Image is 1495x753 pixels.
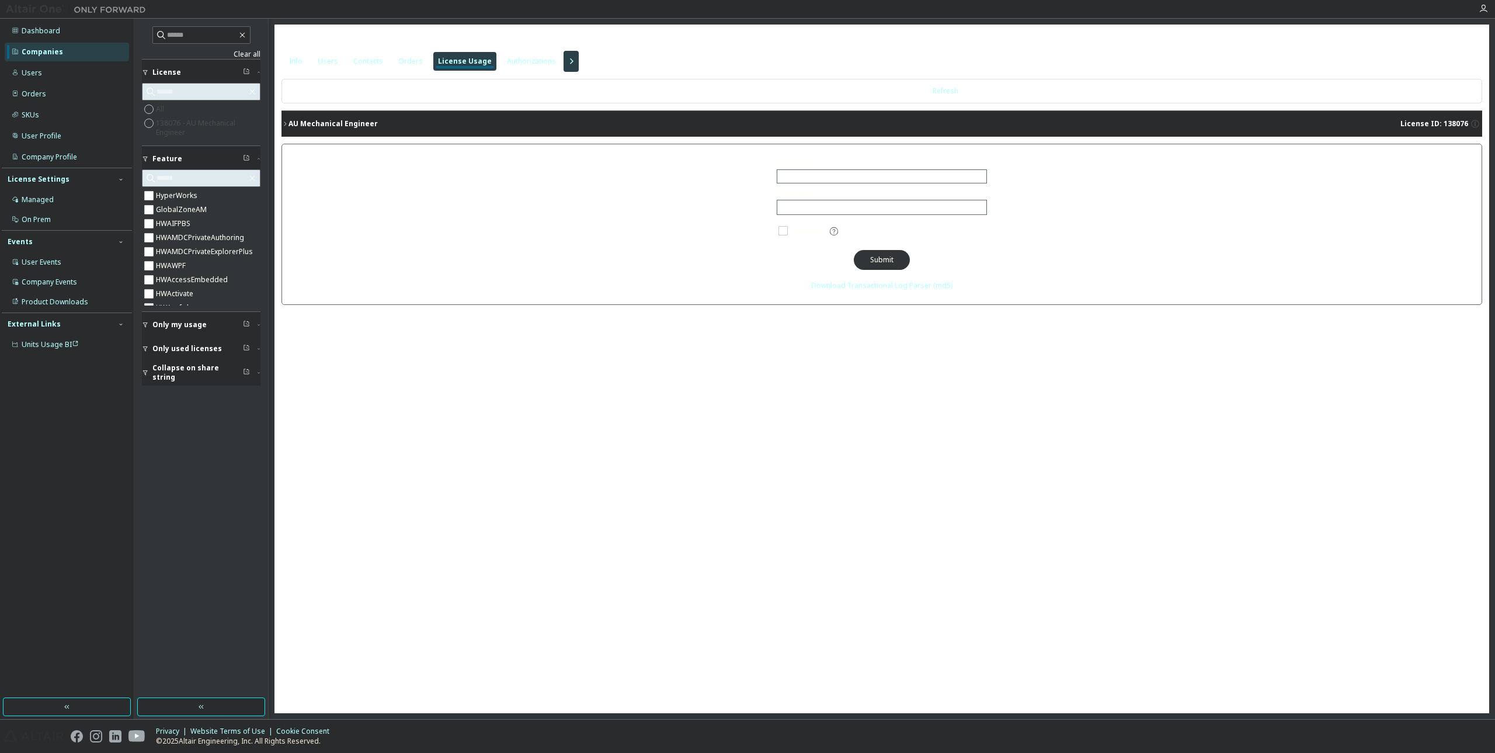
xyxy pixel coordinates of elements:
[777,200,986,214] div: Click to select
[281,32,469,48] span: Webasto Roof Systems Inc - 1833
[438,57,492,66] div: License Usage
[152,363,243,382] span: Collapse on share string
[22,89,46,99] div: Orders
[142,60,260,85] button: License
[243,320,250,329] span: Clear filter
[22,258,61,267] div: User Events
[243,68,250,77] span: Clear filter
[6,4,152,15] img: Altair One
[142,336,260,362] button: Only used licenses
[811,280,931,290] a: Download Transactional Log Parser
[22,297,88,307] div: Product Downloads
[854,250,910,270] button: Submit
[933,86,958,96] a: Refresh
[777,158,987,168] label: Licence ID
[156,203,209,217] label: GlobalZoneAM
[90,730,102,742] img: instagram.svg
[142,360,260,386] button: Collapse on share string
[318,57,338,66] div: Users
[128,730,145,742] img: youtube.svg
[780,203,825,212] div: Click to select
[152,68,181,77] span: License
[22,339,79,349] span: Units Usage BI
[8,237,33,247] div: Events
[22,26,60,36] div: Dashboard
[243,368,250,377] span: Clear filter
[156,102,166,116] label: All
[276,727,336,736] div: Cookie Consent
[288,119,378,129] div: AU Mechanical Engineer
[22,47,63,57] div: Companies
[156,727,190,736] div: Privacy
[8,175,69,184] div: License Settings
[190,727,276,736] div: Website Terms of Use
[790,227,826,236] span: Parse logs
[281,79,1482,103] div: Last updated at: [DATE] 10:28 AM CDT
[156,245,255,259] label: HWAMDCPrivateExplorerPlus
[22,110,39,120] div: SKUs
[156,736,336,746] p: © 2025 Altair Engineering, Inc. All Rights Reserved.
[22,215,51,224] div: On Prem
[142,50,260,59] a: Clear all
[152,154,182,164] span: Feature
[156,189,200,203] label: HyperWorks
[156,116,260,140] label: 138076 - AU Mechanical Engineer
[156,301,193,315] label: HWAcufwh
[109,730,121,742] img: linkedin.svg
[507,57,556,66] div: Authorizations
[243,344,250,353] span: Clear filter
[8,320,61,329] div: External Links
[22,195,54,204] div: Managed
[1400,119,1468,129] span: License ID: 138076
[289,57,303,66] div: Info
[142,146,260,172] button: Feature
[22,277,77,287] div: Company Events
[152,320,207,329] span: Only my usage
[281,111,1482,137] button: AU Mechanical EngineerLicense ID: 138076
[156,231,246,245] label: HWAMDCPrivateAuthoring
[71,730,83,742] img: facebook.svg
[22,68,42,78] div: Users
[152,344,222,353] span: Only used licenses
[353,57,383,66] div: Contacts
[243,154,250,164] span: Clear filter
[156,273,230,287] label: HWAccessEmbedded
[777,189,987,198] label: Date Range
[156,259,188,273] label: HWAWPF
[22,152,77,162] div: Company Profile
[933,280,952,290] a: (md5)
[22,131,61,141] div: User Profile
[142,312,260,338] button: Only my usage
[156,287,196,301] label: HWActivate
[398,57,423,66] div: Orders
[156,217,193,231] label: HWAIFPBS
[4,730,64,742] img: altair_logo.svg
